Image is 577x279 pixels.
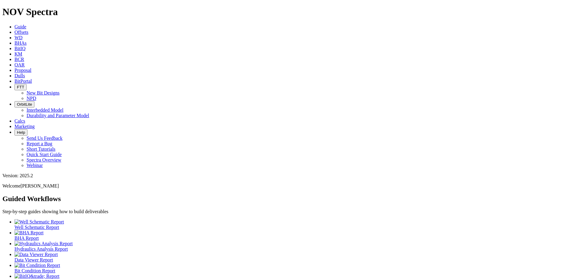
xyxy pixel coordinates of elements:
p: Step-by-step guides showing how to build deliverables [2,209,575,214]
p: Welcome [2,183,575,189]
a: Send Us Feedback [27,136,62,141]
a: Offsets [14,30,28,35]
a: Guide [14,24,26,29]
a: Short Tutorials [27,146,56,152]
a: New Bit Designs [27,90,59,95]
h1: NOV Spectra [2,6,575,18]
a: BHAs [14,40,27,46]
h2: Guided Workflows [2,195,575,203]
img: Data Viewer Report [14,252,58,257]
img: Bit Condition Report [14,263,60,268]
a: Report a Bug [27,141,52,146]
a: BCR [14,57,24,62]
a: Well Schematic Report Well Schematic Report [14,219,575,230]
a: WD [14,35,23,40]
a: BitPortal [14,79,32,84]
img: Well Schematic Report [14,219,64,225]
button: OrbitLite [14,101,34,107]
span: FTT [17,85,24,89]
a: Marketing [14,124,35,129]
a: OAR [14,62,25,67]
span: Data Viewer Report [14,257,53,262]
span: [PERSON_NAME] [21,183,59,188]
a: Dulls [14,73,25,78]
a: Proposal [14,68,31,73]
span: Bit Condition Report [14,268,55,273]
a: Quick Start Guide [27,152,62,157]
a: BitIQ [14,46,25,51]
a: Webinar [27,163,43,168]
img: BitIQ&trade; Report [14,274,59,279]
a: BHA Report BHA Report [14,230,575,241]
img: BHA Report [14,230,43,236]
span: Well Schematic Report [14,225,59,230]
button: Help [14,129,27,136]
span: Help [17,130,25,135]
a: NPD [27,96,36,101]
a: Durability and Parameter Model [27,113,89,118]
a: Bit Condition Report Bit Condition Report [14,263,575,273]
a: KM [14,51,22,56]
button: FTT [14,84,27,90]
img: Hydraulics Analysis Report [14,241,73,246]
span: BHA Report [14,236,39,241]
a: Interbedded Model [27,107,63,113]
a: Calcs [14,118,25,123]
a: Spectra Overview [27,157,61,162]
span: Hydraulics Analysis Report [14,246,68,252]
div: Version: 2025.2 [2,173,575,178]
a: Data Viewer Report Data Viewer Report [14,252,575,262]
span: OrbitLite [17,102,32,107]
a: Hydraulics Analysis Report Hydraulics Analysis Report [14,241,575,252]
